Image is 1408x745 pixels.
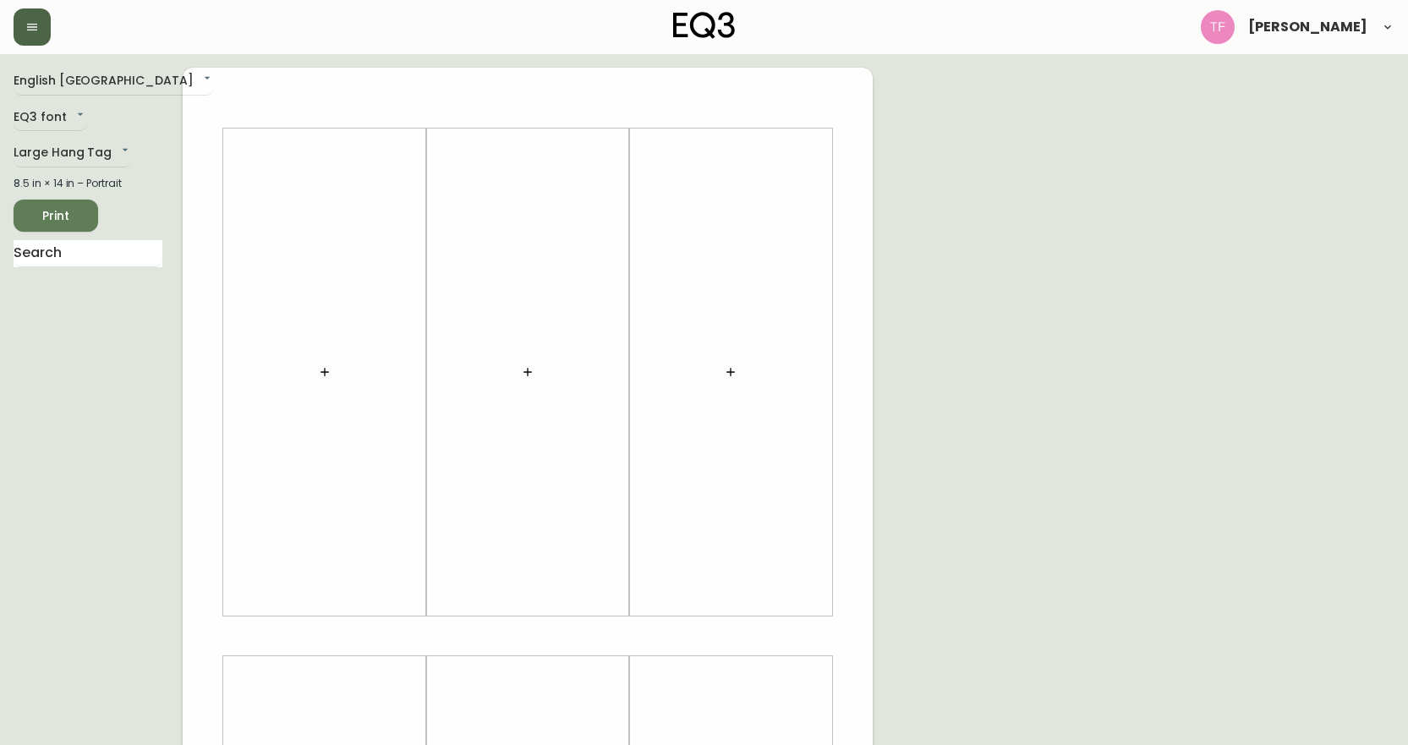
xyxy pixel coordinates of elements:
span: [PERSON_NAME] [1248,20,1367,34]
button: Print [14,200,98,232]
div: Large Hang Tag [14,140,132,167]
img: logo [673,12,736,39]
div: 8.5 in × 14 in – Portrait [14,176,162,191]
span: Print [27,205,85,227]
img: 509424b058aae2bad57fee408324c33f [1201,10,1235,44]
div: English [GEOGRAPHIC_DATA] [14,68,214,96]
input: Search [14,240,162,267]
div: EQ3 font [14,104,87,132]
